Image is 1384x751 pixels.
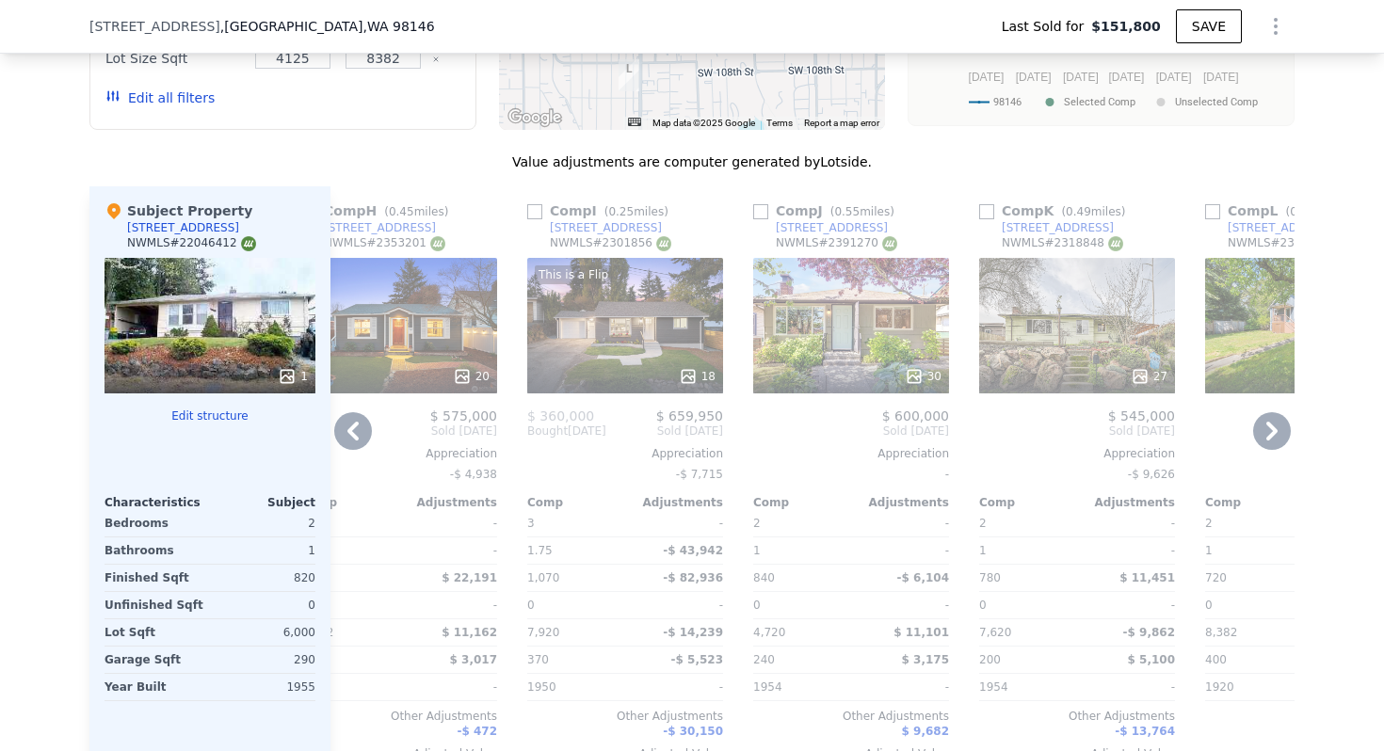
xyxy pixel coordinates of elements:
div: 290 [214,647,315,673]
img: NWMLS Logo [430,236,445,251]
div: 1 [1205,537,1299,564]
span: $ 659,950 [656,408,723,423]
div: NWMLS # 2391270 [776,235,897,251]
span: , [GEOGRAPHIC_DATA] [220,17,435,36]
span: $ 545,000 [1108,408,1175,423]
div: - [855,592,949,618]
div: - [753,461,949,487]
div: This is a Flip [535,265,612,284]
span: 400 [1205,653,1227,666]
span: $ 360,000 [527,408,594,423]
div: Comp [753,495,851,510]
div: Comp [527,495,625,510]
div: - [1081,537,1175,564]
button: SAVE [1176,9,1242,43]
div: Comp [301,495,399,510]
span: -$ 43,942 [663,544,723,557]
span: $ 3,175 [902,653,949,666]
span: Map data ©2025 Google [652,118,755,128]
div: Garage Sqft [105,647,206,673]
img: NWMLS Logo [1108,236,1123,251]
span: , WA 98146 [362,19,434,34]
div: Other Adjustments [753,709,949,724]
button: Edit structure [105,408,315,423]
div: [STREET_ADDRESS] [127,220,239,235]
div: Characteristics [105,495,210,510]
text: [DATE] [1109,71,1145,84]
div: [DATE] [527,423,606,439]
button: Keyboard shortcuts [628,118,641,126]
span: 0 [1205,599,1213,612]
div: - [629,674,723,700]
div: - [403,674,497,700]
span: $ 9,682 [902,725,949,738]
span: $ 11,162 [442,626,497,639]
div: 1 [301,537,395,564]
div: NWMLS # 2318848 [1002,235,1123,251]
span: -$ 7,715 [676,468,723,481]
div: Appreciation [979,446,1175,461]
span: $ 5,100 [1128,653,1175,666]
div: - [1081,592,1175,618]
span: ( miles) [1278,205,1357,218]
span: 0.49 [1066,205,1091,218]
button: Show Options [1257,8,1295,45]
span: 840 [753,571,775,584]
span: -$ 30,150 [663,725,723,738]
div: 6,000 [214,619,315,646]
span: Sold [DATE] [606,423,723,439]
div: Comp J [753,201,902,220]
div: Other Adjustments [527,709,723,724]
text: Unselected Comp [1175,96,1258,108]
div: [STREET_ADDRESS] [776,220,888,235]
text: [DATE] [1203,71,1239,84]
a: Report a map error [804,118,879,128]
span: $ 22,191 [442,571,497,584]
text: [DATE] [1016,71,1052,84]
div: 1.75 [527,537,621,564]
div: - [855,510,949,536]
text: [DATE] [1063,71,1099,84]
span: Sold [DATE] [979,423,1175,439]
div: Adjustments [1077,495,1175,510]
div: 1955 [214,674,315,700]
span: 0 [527,599,535,612]
span: 4,720 [753,626,785,639]
span: 2 [753,517,761,530]
span: 0.55 [834,205,860,218]
div: Appreciation [301,446,497,461]
div: 1920 [1205,674,1299,700]
div: [STREET_ADDRESS] [324,220,436,235]
div: 820 [214,565,315,591]
div: Comp I [527,201,676,220]
div: [STREET_ADDRESS] [550,220,662,235]
div: 20 [453,367,490,386]
span: $ 11,101 [893,626,949,639]
div: - [403,592,497,618]
div: 1943 [301,674,395,700]
span: -$ 14,239 [663,626,723,639]
div: Bathrooms [105,537,206,564]
text: [DATE] [1156,71,1192,84]
span: $151,800 [1091,17,1161,36]
div: NWMLS # 22046412 [127,235,256,251]
span: Sold [DATE] [753,423,949,439]
span: 370 [527,653,549,666]
span: -$ 13,764 [1115,725,1175,738]
span: -$ 5,523 [671,653,723,666]
span: 720 [1205,571,1227,584]
div: Lot Sqft [105,619,206,646]
img: NWMLS Logo [882,236,897,251]
span: Bought [527,423,568,439]
div: - [403,537,497,564]
div: - [629,510,723,536]
span: -$ 82,936 [663,571,723,584]
div: Subject [210,495,315,510]
div: - [403,510,497,536]
a: [STREET_ADDRESS] [301,220,436,235]
div: 2 [214,510,315,536]
div: Bedrooms [105,510,206,536]
span: 1,070 [527,571,559,584]
span: 0 [979,599,987,612]
div: Adjustments [851,495,949,510]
